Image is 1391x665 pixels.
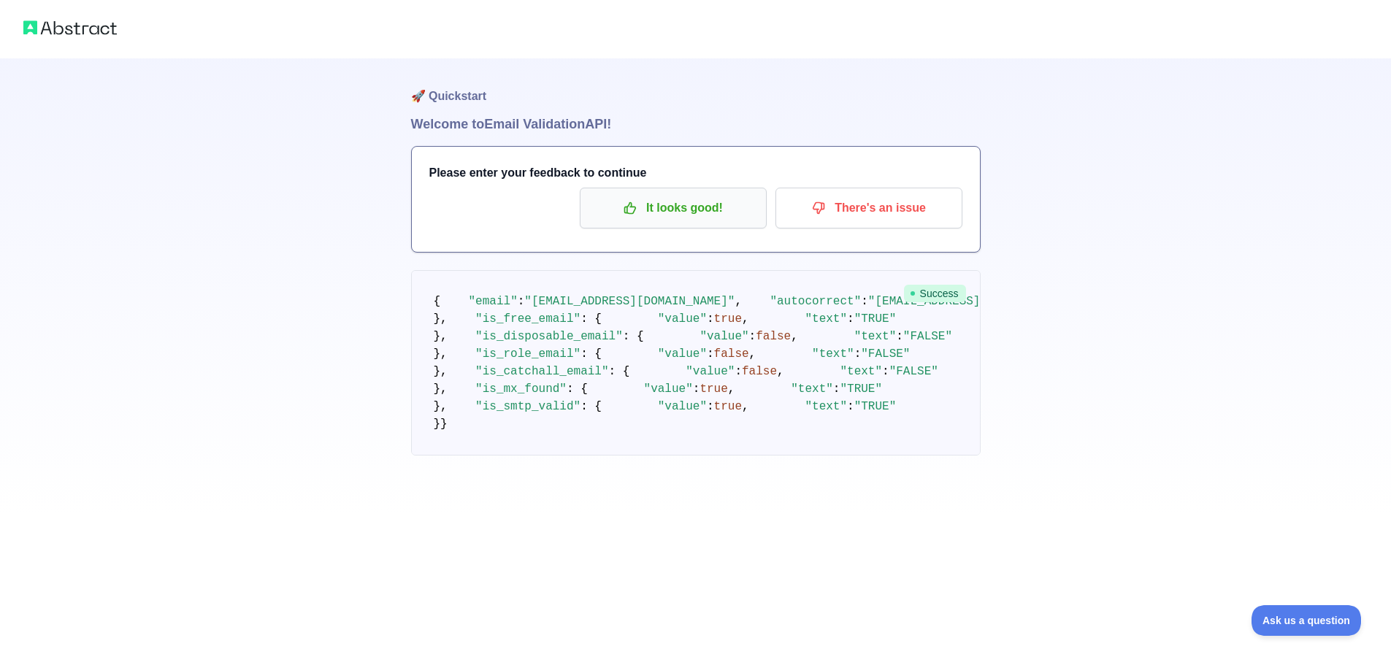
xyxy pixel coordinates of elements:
span: : [882,365,889,378]
h1: Welcome to Email Validation API! [411,114,981,134]
span: "value" [658,347,707,361]
span: "is_disposable_email" [475,330,623,343]
p: There's an issue [786,196,951,220]
span: "value" [686,365,735,378]
button: It looks good! [580,188,767,228]
h1: 🚀 Quickstart [411,58,981,114]
span: "text" [812,347,854,361]
iframe: Toggle Customer Support [1252,605,1362,636]
span: : { [580,312,602,326]
span: true [700,383,727,396]
span: { [434,295,441,308]
span: "TRUE" [854,312,897,326]
span: , [728,383,735,396]
span: , [742,312,749,326]
span: : [707,312,714,326]
span: , [742,400,749,413]
span: : [707,400,714,413]
span: "text" [791,383,833,396]
span: : { [580,347,602,361]
span: "value" [700,330,748,343]
span: false [756,330,791,343]
span: "[EMAIL_ADDRESS][DOMAIN_NAME]" [524,295,735,308]
span: , [749,347,756,361]
span: "is_smtp_valid" [475,400,580,413]
span: "FALSE" [861,347,910,361]
span: : [707,347,714,361]
span: : [735,365,742,378]
span: "[EMAIL_ADDRESS][DOMAIN_NAME]" [868,295,1078,308]
span: : [518,295,525,308]
span: Success [904,285,966,302]
span: true [714,400,742,413]
img: Abstract logo [23,18,117,38]
span: : [693,383,700,396]
span: "is_role_email" [475,347,580,361]
span: "value" [658,312,707,326]
span: : [896,330,903,343]
p: It looks good! [591,196,756,220]
span: "autocorrect" [770,295,861,308]
span: "email" [469,295,518,308]
span: "TRUE" [854,400,897,413]
span: "is_free_email" [475,312,580,326]
span: , [777,365,784,378]
span: false [714,347,749,361]
span: : [861,295,868,308]
h3: Please enter your feedback to continue [429,164,962,182]
span: , [791,330,798,343]
span: "is_catchall_email" [475,365,608,378]
span: : { [580,400,602,413]
span: "value" [644,383,693,396]
span: : [847,312,854,326]
span: : [833,383,840,396]
span: : { [623,330,644,343]
span: : { [567,383,588,396]
span: : [749,330,756,343]
span: "TRUE" [840,383,882,396]
span: "text" [854,330,897,343]
span: true [714,312,742,326]
span: : [847,400,854,413]
span: "text" [805,312,847,326]
span: : [854,347,862,361]
span: "FALSE" [903,330,952,343]
span: false [742,365,777,378]
span: "is_mx_found" [475,383,567,396]
span: : { [609,365,630,378]
span: "text" [840,365,882,378]
span: "value" [658,400,707,413]
button: There's an issue [775,188,962,228]
span: "text" [805,400,847,413]
span: "FALSE" [889,365,938,378]
span: , [735,295,742,308]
